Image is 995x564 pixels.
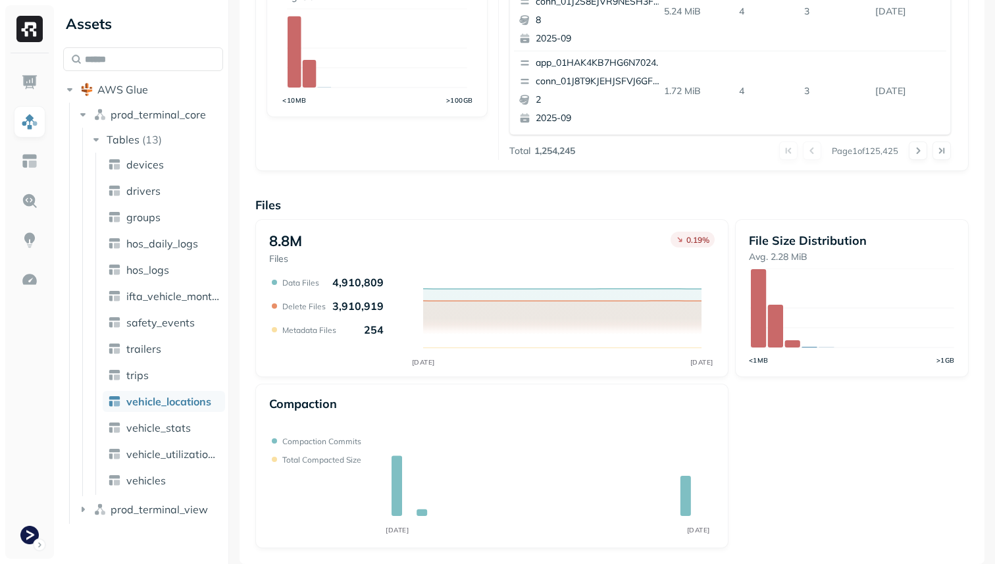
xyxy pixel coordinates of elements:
[536,57,663,70] p: app_01HAK4KB7HG6N7024210G3S8D5
[126,448,220,461] span: vehicle_utilization_day
[255,197,969,213] p: Files
[282,325,336,335] p: Metadata Files
[103,444,225,465] a: vehicle_utilization_day
[536,14,663,27] p: 8
[103,259,225,280] a: hos_logs
[108,448,121,461] img: table
[126,474,166,487] span: vehicles
[103,207,225,228] a: groups
[16,16,43,42] img: Ryft
[108,237,121,250] img: table
[126,184,161,197] span: drivers
[332,276,384,289] p: 4,910,809
[282,301,326,311] p: Delete Files
[832,145,898,157] p: Page 1 of 125,425
[126,158,164,171] span: devices
[107,133,140,146] span: Tables
[799,80,870,103] p: 3
[103,365,225,386] a: trips
[126,316,195,329] span: safety_events
[103,470,225,491] a: vehicles
[282,96,307,104] tspan: <10MB
[659,80,734,103] p: 1.72 MiB
[269,253,302,265] p: Files
[108,211,121,224] img: table
[21,232,38,249] img: Insights
[20,526,39,544] img: Terminal
[126,263,169,276] span: hos_logs
[269,232,302,250] p: 8.8M
[76,499,224,520] button: prod_terminal_view
[687,526,710,534] tspan: [DATE]
[21,74,38,91] img: Dashboard
[411,358,434,367] tspan: [DATE]
[21,271,38,288] img: Optimization
[282,278,319,288] p: Data Files
[80,83,93,96] img: root
[126,369,149,382] span: trips
[536,32,663,45] p: 2025-09
[749,251,955,263] p: Avg. 2.28 MiB
[108,474,121,487] img: table
[89,129,224,150] button: Tables(13)
[386,526,409,534] tspan: [DATE]
[282,455,361,465] p: Total compacted size
[103,417,225,438] a: vehicle_stats
[126,342,161,355] span: trailers
[93,108,107,121] img: namespace
[103,233,225,254] a: hos_daily_logs
[103,338,225,359] a: trailers
[749,233,955,248] p: File Size Distribution
[364,323,384,336] p: 254
[108,421,121,434] img: table
[103,180,225,201] a: drivers
[108,395,121,408] img: table
[126,237,198,250] span: hos_daily_logs
[514,51,669,130] button: app_01HAK4KB7HG6N7024210G3S8D5conn_01J8T9KJEHJSFVJ6GF80AEXDAS22025-09
[21,192,38,209] img: Query Explorer
[936,356,955,364] tspan: >1GB
[536,93,663,107] p: 2
[749,356,769,364] tspan: <1MB
[446,96,473,104] tspan: >100GB
[108,369,121,382] img: table
[126,421,191,434] span: vehicle_stats
[21,153,38,170] img: Asset Explorer
[108,263,121,276] img: table
[97,83,148,96] span: AWS Glue
[126,211,161,224] span: groups
[93,503,107,516] img: namespace
[21,113,38,130] img: Assets
[108,184,121,197] img: table
[111,503,208,516] span: prod_terminal_view
[103,391,225,412] a: vehicle_locations
[870,80,946,103] p: Sep 17, 2025
[108,316,121,329] img: table
[534,145,575,157] p: 1,254,245
[111,108,206,121] span: prod_terminal_core
[690,358,713,367] tspan: [DATE]
[126,395,211,408] span: vehicle_locations
[282,436,361,446] p: Compaction commits
[63,79,223,100] button: AWS Glue
[103,154,225,175] a: devices
[103,286,225,307] a: ifta_vehicle_months
[108,342,121,355] img: table
[332,299,384,313] p: 3,910,919
[108,290,121,303] img: table
[103,312,225,333] a: safety_events
[686,235,709,245] p: 0.19 %
[63,13,223,34] div: Assets
[734,80,799,103] p: 4
[536,75,663,88] p: conn_01J8T9KJEHJSFVJ6GF80AEXDAS
[536,112,663,125] p: 2025-09
[269,396,337,411] p: Compaction
[108,158,121,171] img: table
[509,145,530,157] p: Total
[76,104,224,125] button: prod_terminal_core
[126,290,220,303] span: ifta_vehicle_months
[142,133,162,146] p: ( 13 )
